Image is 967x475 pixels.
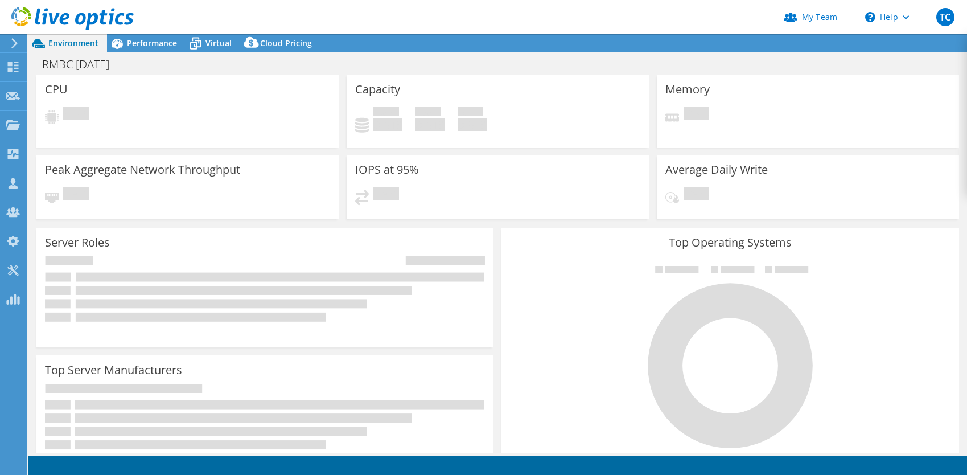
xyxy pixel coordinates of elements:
[45,364,182,376] h3: Top Server Manufacturers
[127,38,177,48] span: Performance
[63,107,89,122] span: Pending
[45,236,110,249] h3: Server Roles
[684,107,709,122] span: Pending
[48,38,98,48] span: Environment
[415,118,445,131] h4: 0 GiB
[373,107,399,118] span: Used
[355,163,419,176] h3: IOPS at 95%
[458,107,483,118] span: Total
[415,107,441,118] span: Free
[45,163,240,176] h3: Peak Aggregate Network Throughput
[510,236,950,249] h3: Top Operating Systems
[205,38,232,48] span: Virtual
[373,187,399,203] span: Pending
[865,12,875,22] svg: \n
[373,118,402,131] h4: 0 GiB
[458,118,487,131] h4: 0 GiB
[355,83,400,96] h3: Capacity
[63,187,89,203] span: Pending
[260,38,312,48] span: Cloud Pricing
[936,8,954,26] span: TC
[665,83,710,96] h3: Memory
[37,58,127,71] h1: RMBC [DATE]
[684,187,709,203] span: Pending
[665,163,768,176] h3: Average Daily Write
[45,83,68,96] h3: CPU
